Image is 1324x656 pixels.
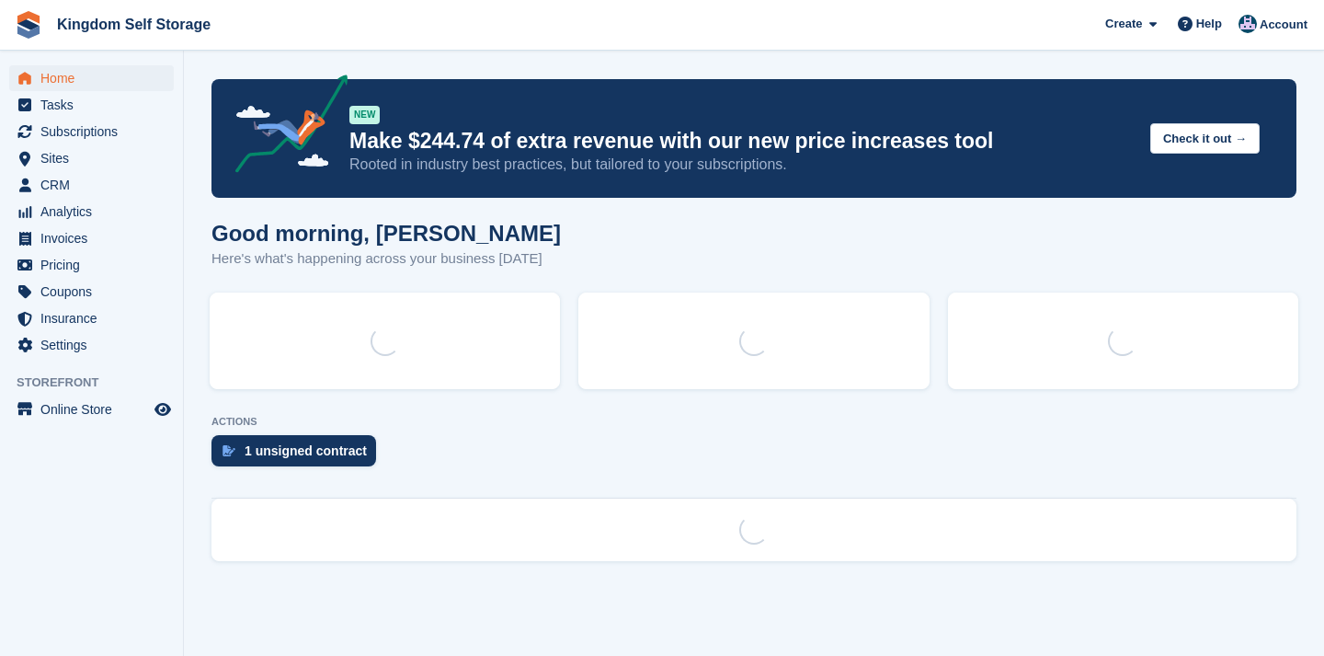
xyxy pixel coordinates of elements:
[1196,15,1222,33] span: Help
[211,221,561,246] h1: Good morning, [PERSON_NAME]
[211,435,385,476] a: 1 unsigned contract
[17,374,183,392] span: Storefront
[40,279,151,305] span: Coupons
[40,397,151,422] span: Online Store
[211,248,561,270] p: Here's what's happening across your business [DATE]
[1238,15,1257,33] img: Bradley Werlin
[349,106,380,124] div: NEW
[40,172,151,198] span: CRM
[40,305,151,331] span: Insurance
[9,172,174,198] a: menu
[349,155,1136,175] p: Rooted in industry best practices, but tailored to your subscriptions.
[40,199,151,224] span: Analytics
[9,332,174,358] a: menu
[1150,123,1260,154] button: Check it out →
[9,92,174,118] a: menu
[9,145,174,171] a: menu
[40,252,151,278] span: Pricing
[40,65,151,91] span: Home
[152,398,174,420] a: Preview store
[9,252,174,278] a: menu
[1260,16,1307,34] span: Account
[9,199,174,224] a: menu
[1105,15,1142,33] span: Create
[40,225,151,251] span: Invoices
[245,443,367,458] div: 1 unsigned contract
[40,92,151,118] span: Tasks
[9,397,174,422] a: menu
[40,119,151,144] span: Subscriptions
[220,75,348,179] img: price-adjustments-announcement-icon-8257ccfd72463d97f412b2fc003d46551f7dbcb40ab6d574587a9cd5c0d94...
[50,9,218,40] a: Kingdom Self Storage
[40,145,151,171] span: Sites
[40,332,151,358] span: Settings
[9,225,174,251] a: menu
[15,11,42,39] img: stora-icon-8386f47178a22dfd0bd8f6a31ec36ba5ce8667c1dd55bd0f319d3a0aa187defe.svg
[349,128,1136,155] p: Make $244.74 of extra revenue with our new price increases tool
[223,445,235,456] img: contract_signature_icon-13c848040528278c33f63329250d36e43548de30e8caae1d1a13099fd9432cc5.svg
[9,305,174,331] a: menu
[9,119,174,144] a: menu
[9,65,174,91] a: menu
[211,416,1296,428] p: ACTIONS
[9,279,174,305] a: menu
